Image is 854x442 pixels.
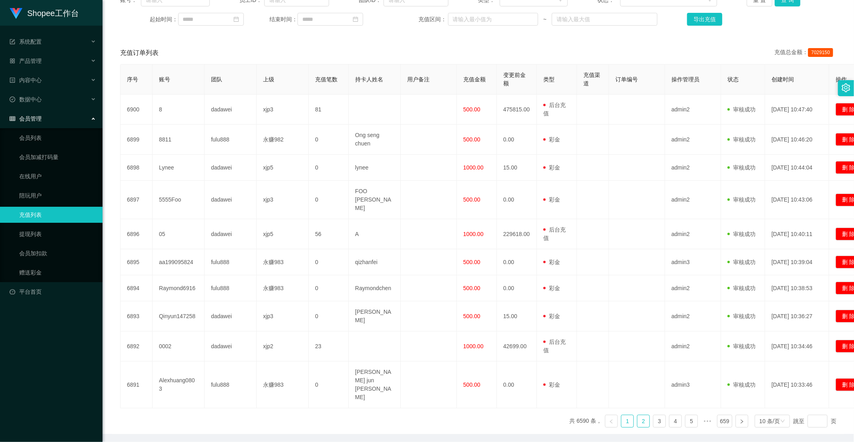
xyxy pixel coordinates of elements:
[727,381,756,388] span: 审核成功
[153,275,205,301] td: Raymond6916
[765,331,829,361] td: [DATE] 10:34:46
[309,249,349,275] td: 0
[10,8,22,19] img: logo.9652507e.png
[503,72,526,87] span: 变更前金额
[257,95,309,125] td: xjp3
[497,219,537,249] td: 229618.00
[497,361,537,408] td: 0.00
[543,76,555,83] span: 类型
[10,284,96,300] a: 图标: dashboard平台首页
[665,95,721,125] td: admin2
[497,301,537,331] td: 15.00
[10,77,42,83] span: 内容中心
[349,219,401,249] td: A
[765,275,829,301] td: [DATE] 10:38:53
[463,196,480,203] span: 500.00
[257,155,309,181] td: xjp5
[497,155,537,181] td: 15.00
[309,181,349,219] td: 0
[463,343,484,349] span: 1000.00
[407,76,430,83] span: 用户备注
[671,76,699,83] span: 操作管理员
[497,249,537,275] td: 0.00
[121,361,153,408] td: 6891
[727,76,739,83] span: 状态
[665,361,721,408] td: admin3
[765,249,829,275] td: [DATE] 10:39:04
[309,275,349,301] td: 0
[205,125,257,155] td: fulu888
[10,97,15,102] i: 图标: check-circle-o
[205,155,257,181] td: dadawei
[10,115,42,122] span: 会员管理
[349,361,401,408] td: [PERSON_NAME] jun [PERSON_NAME]
[665,301,721,331] td: admin2
[665,181,721,219] td: admin2
[257,125,309,155] td: 永赚982
[543,226,566,241] span: 后台充值
[10,116,15,121] i: 图标: table
[205,331,257,361] td: dadawei
[669,415,682,428] li: 4
[349,155,401,181] td: lynee
[497,331,537,361] td: 42699.00
[19,168,96,184] a: 在线用户
[765,155,829,181] td: [DATE] 10:44:04
[665,125,721,155] td: admin2
[793,415,836,428] div: 跳至 页
[150,15,178,24] span: 起始时间：
[153,155,205,181] td: Lynee
[669,415,681,427] a: 4
[497,95,537,125] td: 475815.00
[121,125,153,155] td: 6899
[153,219,205,249] td: 05
[463,381,480,388] span: 500.00
[621,415,634,428] li: 1
[121,95,153,125] td: 6900
[418,15,448,24] span: 充值区间：
[127,76,138,83] span: 序号
[448,13,538,26] input: 请输入最小值为
[153,249,205,275] td: aa199095824
[665,155,721,181] td: admin2
[315,76,338,83] span: 充值笔数
[19,188,96,204] a: 陪玩用户
[257,275,309,301] td: 永赚983
[665,249,721,275] td: admin3
[257,249,309,275] td: 永赚983
[205,219,257,249] td: dadawei
[121,249,153,275] td: 6895
[211,76,222,83] span: 团队
[19,207,96,223] a: 充值列表
[153,361,205,408] td: Alexhuang0803
[10,77,15,83] i: 图标: profile
[543,136,560,143] span: 彩金
[257,219,309,249] td: xjp5
[269,15,297,24] span: 结束时间：
[349,125,401,155] td: Ong seng chuen
[497,275,537,301] td: 0.00
[10,96,42,103] span: 数据中心
[153,95,205,125] td: 8
[808,48,833,57] span: 7029150
[121,275,153,301] td: 6894
[19,130,96,146] a: 会员列表
[543,313,560,319] span: 彩金
[463,313,480,319] span: 500.00
[205,95,257,125] td: dadawei
[233,16,239,22] i: 图标: calendar
[257,331,309,361] td: xjp2
[637,415,649,427] a: 2
[543,102,566,117] span: 后台充值
[717,415,732,428] li: 659
[463,164,484,171] span: 1000.00
[538,15,552,24] span: ~
[701,415,714,428] li: 向后 5 页
[774,48,836,58] div: 充值总金额：
[257,181,309,219] td: xjp3
[19,264,96,281] a: 赠送彩金
[497,125,537,155] td: 0.00
[120,48,159,58] span: 充值订单列表
[309,155,349,181] td: 0
[665,219,721,249] td: admin2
